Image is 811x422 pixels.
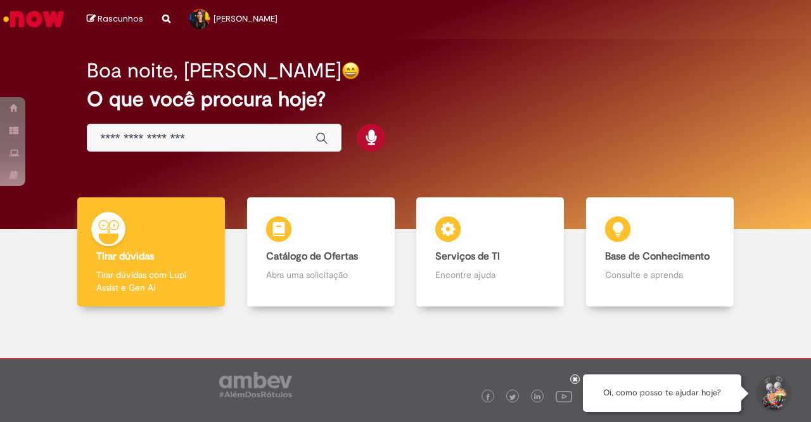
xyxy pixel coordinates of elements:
img: logo_footer_youtube.png [556,388,572,404]
img: happy-face.png [342,62,360,80]
div: Oi, como posso te ajudar hoje? [583,374,741,412]
a: Rascunhos [87,13,143,25]
b: Catálogo de Ofertas [266,250,358,263]
h2: Boa noite, [PERSON_NAME] [87,60,342,82]
a: Catálogo de Ofertas Abra uma solicitação [236,197,406,307]
a: Tirar dúvidas Tirar dúvidas com Lupi Assist e Gen Ai [67,197,236,307]
b: Serviços de TI [435,250,500,263]
img: logo_footer_twitter.png [509,394,516,400]
button: Iniciar Conversa de Suporte [754,374,792,412]
span: Rascunhos [98,13,143,25]
p: Tirar dúvidas com Lupi Assist e Gen Ai [96,268,206,294]
b: Base de Conhecimento [605,250,710,263]
img: logo_footer_ambev_rotulo_gray.png [219,372,292,397]
p: Consulte e aprenda [605,268,715,281]
p: Abra uma solicitação [266,268,376,281]
img: ServiceNow [1,6,67,32]
a: Base de Conhecimento Consulte e aprenda [575,197,745,307]
h2: O que você procura hoje? [87,88,724,110]
img: logo_footer_linkedin.png [534,393,540,401]
span: [PERSON_NAME] [214,13,278,24]
a: Serviços de TI Encontre ajuda [405,197,575,307]
img: logo_footer_facebook.png [485,394,491,400]
p: Encontre ajuda [435,268,545,281]
b: Tirar dúvidas [96,250,154,263]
